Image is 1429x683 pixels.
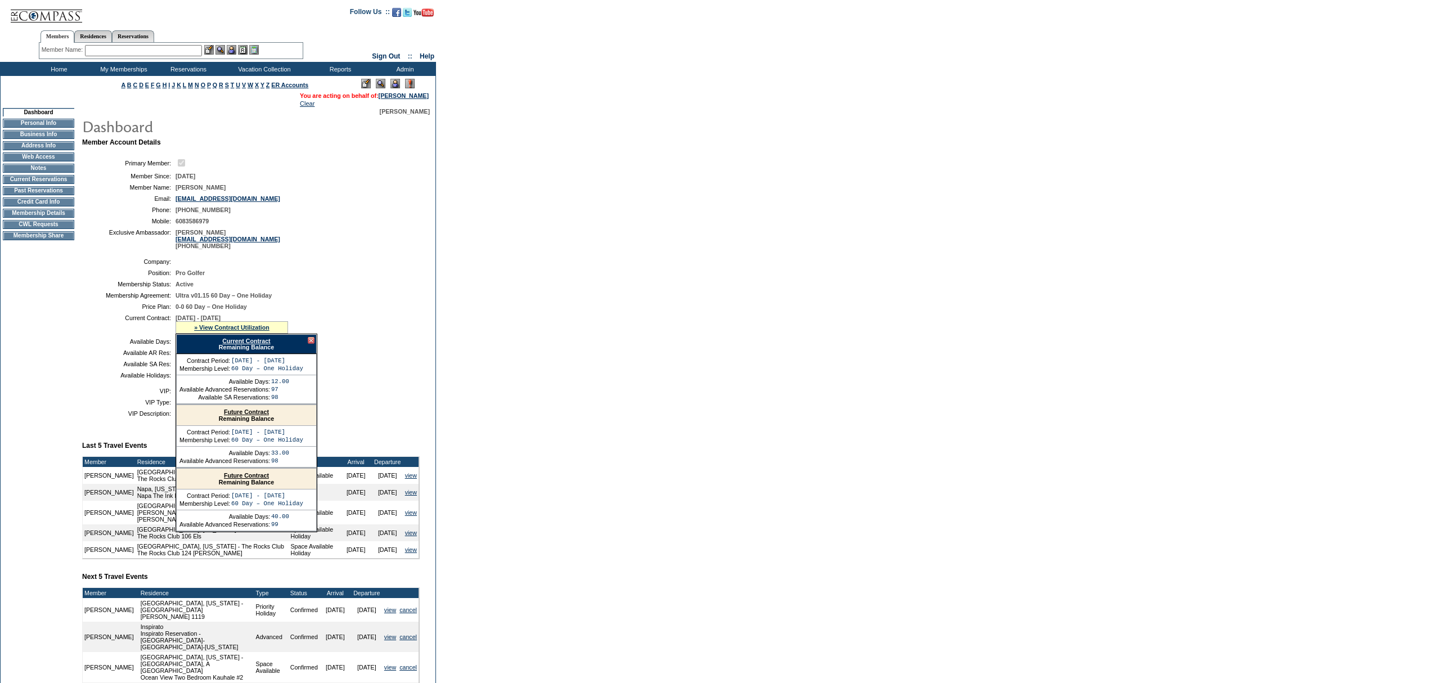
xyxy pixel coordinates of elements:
a: [EMAIL_ADDRESS][DOMAIN_NAME] [176,195,280,202]
a: Become our fan on Facebook [392,11,401,18]
a: X [255,82,259,88]
span: Ultra v01.15 60 Day – One Holiday [176,292,272,299]
td: 97 [271,386,289,393]
td: Contract Period: [179,429,230,435]
span: Active [176,281,194,287]
a: Help [420,52,434,60]
td: [PERSON_NAME] [83,541,136,558]
span: [PHONE_NUMBER] [176,206,231,213]
td: Napa, [US_STATE] - The Ink House Napa The Ink House [136,484,289,501]
td: Current Contract: [87,314,171,334]
td: Type [254,588,289,598]
a: view [384,633,396,640]
img: Follow us on Twitter [403,8,412,17]
td: Advanced [254,622,289,652]
td: Confirmed [289,622,320,652]
td: Past Reservations [3,186,74,195]
td: Credit Card Info [3,197,74,206]
a: S [225,82,229,88]
a: Q [213,82,217,88]
td: [DATE] [340,484,372,501]
td: [DATE] [320,622,351,652]
td: Contract Period: [179,357,230,364]
td: Available Days: [179,378,270,385]
td: Web Access [3,152,74,161]
span: [PERSON_NAME] [380,108,430,115]
td: Mobile: [87,218,171,224]
td: [DATE] - [DATE] [231,429,303,435]
span: :: [408,52,412,60]
img: b_calculator.gif [249,45,259,55]
td: Available Advanced Reservations: [179,386,270,393]
span: 0-0 60 Day – One Holiday [176,303,247,310]
a: Sign Out [372,52,400,60]
a: O [201,82,205,88]
td: [DATE] - [DATE] [231,492,303,499]
a: C [133,82,137,88]
a: F [151,82,155,88]
td: Space Available [254,652,289,682]
td: [GEOGRAPHIC_DATA], [US_STATE] - The Rocks Club The Rocks Club 108 Casper [136,467,289,484]
td: 60 Day – One Holiday [231,365,303,372]
td: 33.00 [271,450,289,456]
a: Y [260,82,264,88]
a: Future Contract [224,472,269,479]
td: 99 [271,521,289,528]
span: 6083586979 [176,218,209,224]
a: Residences [74,30,112,42]
td: Dashboard [3,108,74,116]
td: Follow Us :: [350,7,390,20]
td: CWL Requests [3,220,74,229]
a: I [168,82,170,88]
td: Membership Share [3,231,74,240]
img: Become our fan on Facebook [392,8,401,17]
td: [PERSON_NAME] [83,467,136,484]
td: VIP: [87,388,171,394]
img: Impersonate [390,79,400,88]
a: B [127,82,132,88]
a: Members [41,30,75,43]
img: Subscribe to our YouTube Channel [414,8,434,17]
a: Subscribe to our YouTube Channel [414,11,434,18]
td: [DATE] [340,541,372,558]
td: [DATE] [340,467,372,484]
b: Member Account Details [82,138,161,146]
td: Primary Member: [87,158,171,168]
span: You are acting on behalf of: [300,92,429,99]
td: [DATE] [320,598,351,622]
a: view [384,664,396,671]
td: Available Advanced Reservations: [179,457,270,464]
img: View [215,45,225,55]
td: [DATE] [340,501,372,524]
td: Member Name: [87,184,171,191]
td: [PERSON_NAME] [83,484,136,501]
span: [PERSON_NAME] [PHONE_NUMBER] [176,229,280,249]
td: Current Reservations [3,175,74,184]
div: Remaining Balance [176,334,317,354]
a: [PERSON_NAME] [379,92,429,99]
td: [PERSON_NAME] [83,622,136,652]
td: Contract Period: [179,492,230,499]
a: T [231,82,235,88]
a: N [195,82,199,88]
a: cancel [399,606,417,613]
td: My Memberships [90,62,155,76]
img: Impersonate [227,45,236,55]
div: Remaining Balance [177,469,316,489]
td: Status [289,588,320,598]
td: [DATE] [372,467,403,484]
td: Departure [372,457,403,467]
td: Available Days: [87,338,171,345]
td: Departure [351,588,383,598]
td: Available Days: [179,513,270,520]
a: J [172,82,175,88]
div: Member Name: [42,45,85,55]
td: Reservations [155,62,219,76]
td: Position: [87,269,171,276]
img: b_edit.gif [204,45,214,55]
a: U [236,82,240,88]
td: Arrival [320,588,351,598]
td: 98 [271,394,289,401]
a: » View Contract Utilization [194,324,269,331]
a: [EMAIL_ADDRESS][DOMAIN_NAME] [176,236,280,242]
